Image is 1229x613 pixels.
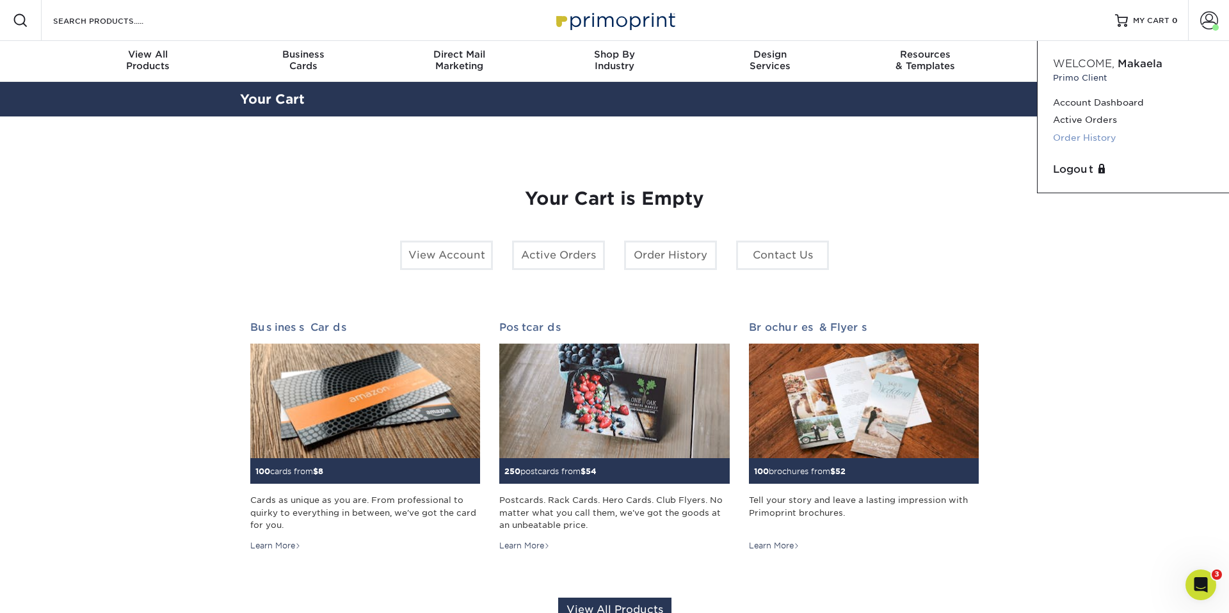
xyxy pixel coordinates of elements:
[255,466,323,476] small: cards from
[226,41,382,82] a: BusinessCards
[754,466,769,476] span: 100
[512,241,605,270] a: Active Orders
[1185,569,1216,600] iframe: Intercom live chat
[692,49,847,72] div: Services
[504,466,597,476] small: postcards from
[1118,58,1162,70] span: Makaela
[537,41,693,82] a: Shop ByIndustry
[400,241,493,270] a: View Account
[1053,58,1114,70] span: Welcome,
[581,466,586,476] span: $
[382,49,537,60] span: Direct Mail
[1053,94,1214,111] a: Account Dashboard
[749,321,979,552] a: Brochures & Flyers 100brochures from$52 Tell your story and leave a lasting impression with Primo...
[847,41,1003,82] a: Resources& Templates
[226,49,382,60] span: Business
[847,49,1003,72] div: & Templates
[830,466,835,476] span: $
[754,466,846,476] small: brochures from
[586,466,597,476] span: 54
[499,540,550,552] div: Learn More
[382,49,537,72] div: Marketing
[250,321,480,333] h2: Business Cards
[847,49,1003,60] span: Resources
[736,241,829,270] a: Contact Us
[1003,49,1159,72] div: & Support
[550,6,679,34] img: Primoprint
[70,49,226,72] div: Products
[382,41,537,82] a: Direct MailMarketing
[499,321,729,333] h2: Postcards
[250,540,301,552] div: Learn More
[318,466,323,476] span: 8
[624,241,717,270] a: Order History
[240,92,305,107] a: Your Cart
[749,540,799,552] div: Learn More
[499,344,729,459] img: Postcards
[255,466,270,476] span: 100
[250,344,480,459] img: Business Cards
[1212,569,1222,580] span: 3
[692,41,847,82] a: DesignServices
[835,466,846,476] span: 52
[749,344,979,459] img: Brochures & Flyers
[250,188,979,210] h1: Your Cart is Empty
[749,494,979,531] div: Tell your story and leave a lasting impression with Primoprint brochures.
[504,466,520,476] span: 250
[1053,129,1214,147] a: Order History
[537,49,693,60] span: Shop By
[70,41,226,82] a: View AllProducts
[1053,72,1214,84] small: Primo Client
[52,13,177,28] input: SEARCH PRODUCTS.....
[692,49,847,60] span: Design
[1053,162,1214,177] a: Logout
[1053,111,1214,129] a: Active Orders
[1172,16,1178,25] span: 0
[250,321,480,552] a: Business Cards 100cards from$8 Cards as unique as you are. From professional to quirky to everyth...
[499,494,729,531] div: Postcards. Rack Cards. Hero Cards. Club Flyers. No matter what you call them, we've got the goods...
[499,321,729,552] a: Postcards 250postcards from$54 Postcards. Rack Cards. Hero Cards. Club Flyers. No matter what you...
[226,49,382,72] div: Cards
[313,466,318,476] span: $
[749,321,979,333] h2: Brochures & Flyers
[1133,15,1169,26] span: MY CART
[537,49,693,72] div: Industry
[250,494,480,531] div: Cards as unique as you are. From professional to quirky to everything in between, we've got the c...
[1003,41,1159,82] a: Contact& Support
[70,49,226,60] span: View All
[1003,49,1159,60] span: Contact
